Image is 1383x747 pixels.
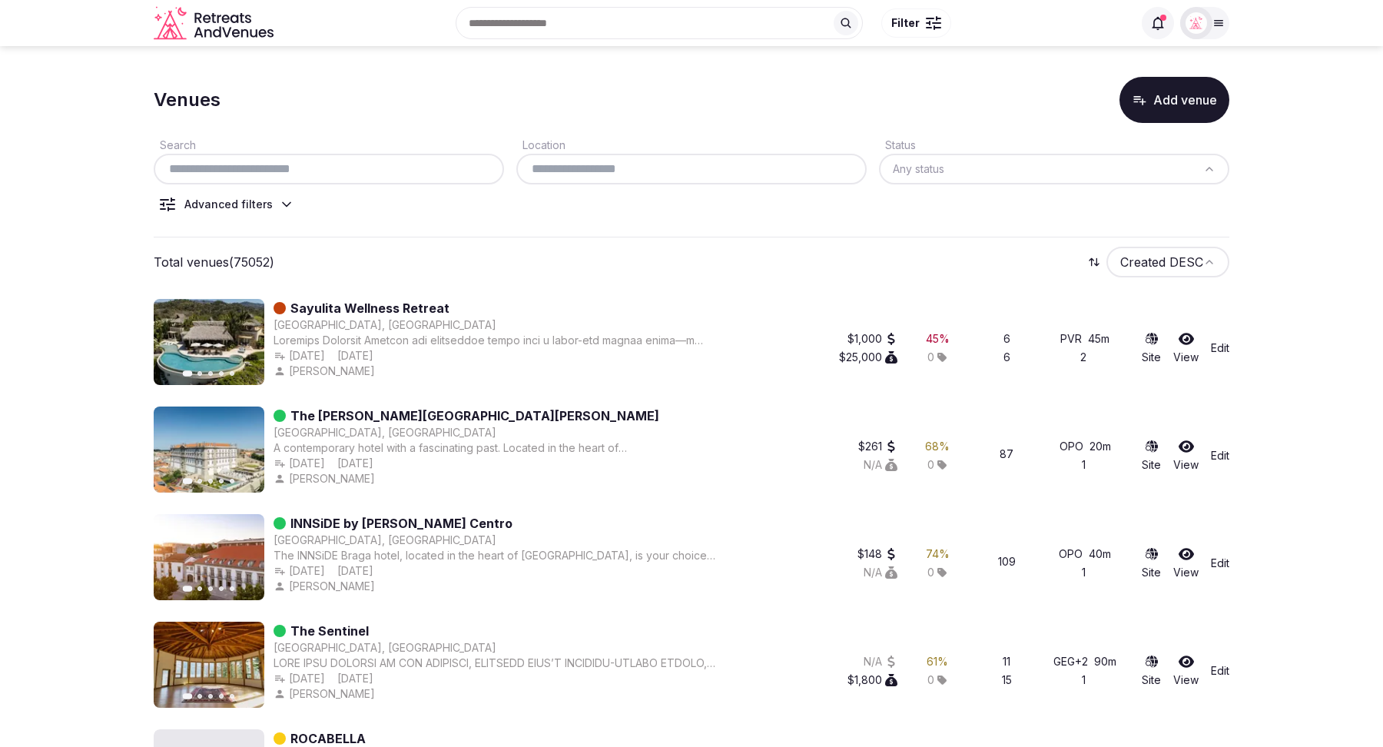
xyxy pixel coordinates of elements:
button: Go to slide 2 [197,371,202,376]
a: View [1173,439,1199,473]
a: Sayulita Wellness Retreat [290,299,449,317]
button: Go to slide 1 [183,693,193,699]
button: Go to slide 5 [230,586,234,591]
div: Loremips Dolorsit Ametcon adi elitseddoe tempo inci u labor-etd magnaa enima—m veniamq, nostrudex... [274,333,723,348]
div: [DATE] [274,671,325,686]
img: Featured image for The Lince Santa Clara Historic Hotel [154,407,264,493]
button: Go to slide 3 [208,371,213,376]
button: Site [1142,546,1161,580]
a: Edit [1211,556,1229,571]
button: [DATE] [334,671,373,686]
a: Edit [1211,448,1229,463]
button: GEG+2 [1053,654,1091,669]
button: 90m [1094,654,1116,669]
a: Edit [1211,340,1229,356]
button: OPO [1059,546,1086,562]
button: Go to slide 3 [208,694,213,699]
button: Go to slide 1 [183,586,193,592]
span: 0 [927,565,934,580]
button: 74% [926,546,950,562]
span: 11 [1003,654,1010,669]
button: [DATE] [274,348,325,364]
button: OPO [1060,439,1086,454]
button: 109 [998,554,1019,569]
a: The [PERSON_NAME][GEOGRAPHIC_DATA][PERSON_NAME] [290,407,659,425]
button: 1 [1082,457,1089,473]
div: N/A [864,654,897,669]
button: Add venue [1119,77,1229,123]
button: $1,800 [847,672,897,688]
div: 40 m [1089,546,1111,562]
a: Site [1142,331,1161,365]
button: Go to slide 5 [230,371,234,376]
div: [DATE] [274,563,325,579]
button: [GEOGRAPHIC_DATA], [GEOGRAPHIC_DATA] [274,425,496,440]
a: Visit the homepage [154,6,277,41]
button: [GEOGRAPHIC_DATA], [GEOGRAPHIC_DATA] [274,640,496,656]
button: 45% [926,331,950,347]
span: Filter [891,15,920,31]
button: 2 [1080,350,1089,365]
span: [PERSON_NAME] [289,471,375,486]
label: Status [879,138,916,151]
label: Search [154,138,196,151]
a: The Sentinel [290,622,369,640]
button: PVR [1060,331,1085,347]
button: $261 [858,439,897,454]
button: Go to slide 1 [183,478,193,484]
div: 90 m [1094,654,1116,669]
span: [PERSON_NAME] [289,579,375,594]
button: $25,000 [839,350,897,365]
button: Go to slide 4 [219,586,224,591]
button: 68% [925,439,950,454]
a: View [1173,331,1199,365]
button: Go to slide 4 [219,694,224,699]
button: [GEOGRAPHIC_DATA], [GEOGRAPHIC_DATA] [274,317,496,333]
button: $1,000 [847,331,897,347]
a: Site [1142,654,1161,688]
span: 0 [927,457,934,473]
button: [DATE] [334,348,373,364]
button: [DATE] [334,456,373,471]
button: Go to slide 5 [230,479,234,483]
span: [PERSON_NAME] [289,686,375,702]
button: Go to slide 2 [197,694,202,699]
span: 0 [927,350,934,365]
button: [GEOGRAPHIC_DATA], [GEOGRAPHIC_DATA] [274,533,496,548]
button: 45m [1088,331,1109,347]
button: 1 [1082,565,1089,580]
button: Go to slide 4 [219,479,224,483]
button: Go to slide 4 [219,371,224,376]
span: 15 [1002,672,1012,688]
img: Featured image for Sayulita Wellness Retreat [154,299,264,385]
button: 87 [1000,447,1017,462]
button: Go to slide 3 [208,479,213,483]
img: Matt Grant Oakes [1186,12,1207,34]
div: Advanced filters [184,197,273,212]
span: [PERSON_NAME] [289,364,375,379]
a: Edit [1211,663,1229,679]
div: 61 % [927,654,948,669]
span: 109 [998,554,1016,569]
div: 45 m [1088,331,1109,347]
button: 40m [1089,546,1111,562]
div: GEG +2 [1053,654,1091,669]
button: N/A [864,457,897,473]
button: $148 [857,546,897,562]
button: 61% [927,654,948,669]
img: Featured image for INNSiDE by Meliá Braga Centro [154,514,264,600]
